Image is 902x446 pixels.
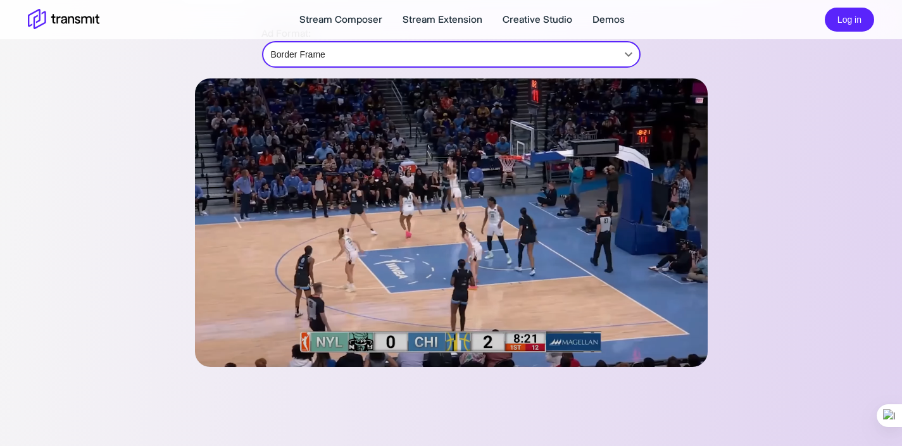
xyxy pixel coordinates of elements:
[262,37,641,72] div: Border Frame
[825,13,874,25] a: Log in
[592,12,625,27] a: Demos
[503,12,572,27] a: Creative Studio
[825,8,874,32] button: Log in
[403,12,482,27] a: Stream Extension
[299,12,382,27] a: Stream Composer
